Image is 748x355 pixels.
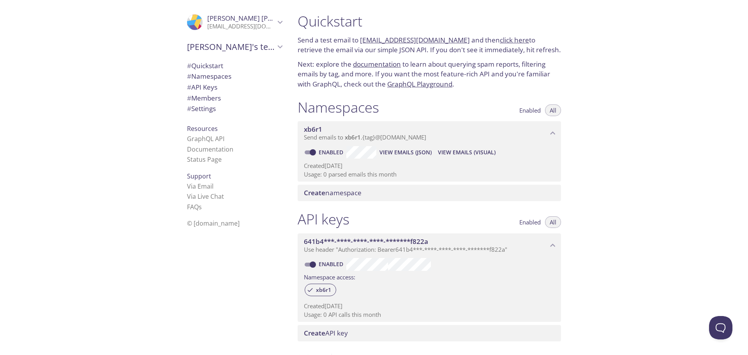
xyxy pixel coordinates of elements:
[298,59,561,89] p: Next: explore the to learn about querying spam reports, filtering emails by tag, and more. If you...
[181,82,288,93] div: API Keys
[298,35,561,55] p: Send a test email to and then to retrieve the email via our simple JSON API. If you don't see it ...
[545,216,561,228] button: All
[187,72,191,81] span: #
[187,94,191,102] span: #
[353,60,401,69] a: documentation
[305,284,336,296] div: xb6r1
[207,14,314,23] span: [PERSON_NAME] [PERSON_NAME]
[360,35,470,44] a: [EMAIL_ADDRESS][DOMAIN_NAME]
[187,94,221,102] span: Members
[304,302,555,310] p: Created [DATE]
[298,185,561,201] div: Create namespace
[181,37,288,57] div: Ian's team
[298,12,561,30] h1: Quickstart
[298,325,561,341] div: Create API Key
[304,311,555,319] p: Usage: 0 API calls this month
[318,260,346,268] a: Enabled
[187,104,216,113] span: Settings
[387,79,452,88] a: GraphQL Playground
[298,210,349,228] h1: API keys
[318,148,346,156] a: Enabled
[500,35,529,44] a: click here
[515,104,545,116] button: Enabled
[187,72,231,81] span: Namespaces
[187,192,224,201] a: Via Live Chat
[298,121,561,145] div: xb6r1 namespace
[298,99,379,116] h1: Namespaces
[438,148,496,157] span: View Emails (Visual)
[304,162,555,170] p: Created [DATE]
[379,148,432,157] span: View Emails (JSON)
[187,83,217,92] span: API Keys
[181,103,288,114] div: Team Settings
[187,182,213,191] a: Via Email
[187,155,222,164] a: Status Page
[304,188,362,197] span: namespace
[345,133,361,141] span: xb6r1
[181,93,288,104] div: Members
[304,271,355,282] label: Namespace access:
[709,316,732,339] iframe: Help Scout Beacon - Open
[304,170,555,178] p: Usage: 0 parsed emails this month
[304,125,322,134] span: xb6r1
[304,133,426,141] span: Send emails to . {tag} @[DOMAIN_NAME]
[311,286,336,293] span: xb6r1
[304,329,325,337] span: Create
[435,146,499,159] button: View Emails (Visual)
[187,41,275,52] span: [PERSON_NAME]'s team
[515,216,545,228] button: Enabled
[187,124,218,133] span: Resources
[187,61,223,70] span: Quickstart
[207,23,275,30] p: [EMAIL_ADDRESS][DOMAIN_NAME]
[187,83,191,92] span: #
[181,60,288,71] div: Quickstart
[187,134,224,143] a: GraphQL API
[187,203,202,211] a: FAQ
[376,146,435,159] button: View Emails (JSON)
[181,9,288,35] div: Ian Pockat
[187,172,211,180] span: Support
[304,188,325,197] span: Create
[187,61,191,70] span: #
[181,71,288,82] div: Namespaces
[187,104,191,113] span: #
[545,104,561,116] button: All
[199,203,202,211] span: s
[304,329,348,337] span: API key
[187,219,240,228] span: © [DOMAIN_NAME]
[187,145,233,154] a: Documentation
